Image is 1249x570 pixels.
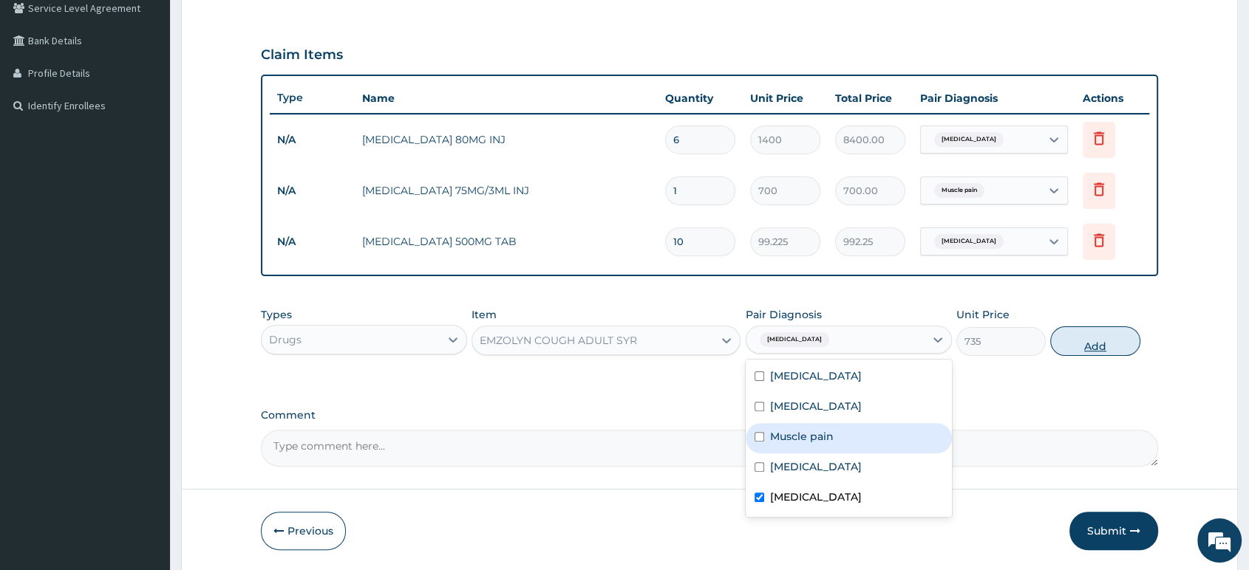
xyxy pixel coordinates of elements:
div: EMZOLYN COUGH ADULT SYR [480,333,637,348]
span: [MEDICAL_DATA] [760,332,829,347]
label: Types [261,309,292,321]
th: Actions [1075,83,1149,113]
button: Add [1050,326,1140,356]
label: Muscle pain [770,429,834,444]
div: Chat with us now [77,83,248,102]
td: [MEDICAL_DATA] 80MG INJ [355,125,658,154]
td: N/A [270,228,355,255]
h3: Claim Items [261,47,343,63]
label: [MEDICAL_DATA] [770,459,862,474]
th: Type [270,84,355,111]
div: Drugs [269,332,302,347]
span: Muscle pain [934,183,984,198]
span: [MEDICAL_DATA] [934,234,1004,249]
th: Pair Diagnosis [913,83,1075,113]
img: d_794563401_company_1708531726252_794563401 [27,74,60,111]
td: [MEDICAL_DATA] 500MG TAB [355,227,658,256]
label: Pair Diagnosis [746,307,822,322]
button: Previous [261,512,346,550]
th: Unit Price [743,83,828,113]
th: Quantity [658,83,743,113]
label: Item [472,307,497,322]
div: Minimize live chat window [242,7,278,43]
span: [MEDICAL_DATA] [934,132,1004,147]
th: Total Price [828,83,913,113]
td: N/A [270,177,355,205]
span: We're online! [86,186,204,335]
td: N/A [270,126,355,154]
label: Comment [261,409,1158,422]
button: Submit [1069,512,1158,550]
label: Unit Price [956,307,1010,322]
textarea: Type your message and hit 'Enter' [7,403,282,455]
th: Name [355,83,658,113]
label: [MEDICAL_DATA] [770,368,862,383]
td: [MEDICAL_DATA] 75MG/3ML INJ [355,176,658,205]
label: [MEDICAL_DATA] [770,399,862,413]
label: [MEDICAL_DATA] [770,490,862,504]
